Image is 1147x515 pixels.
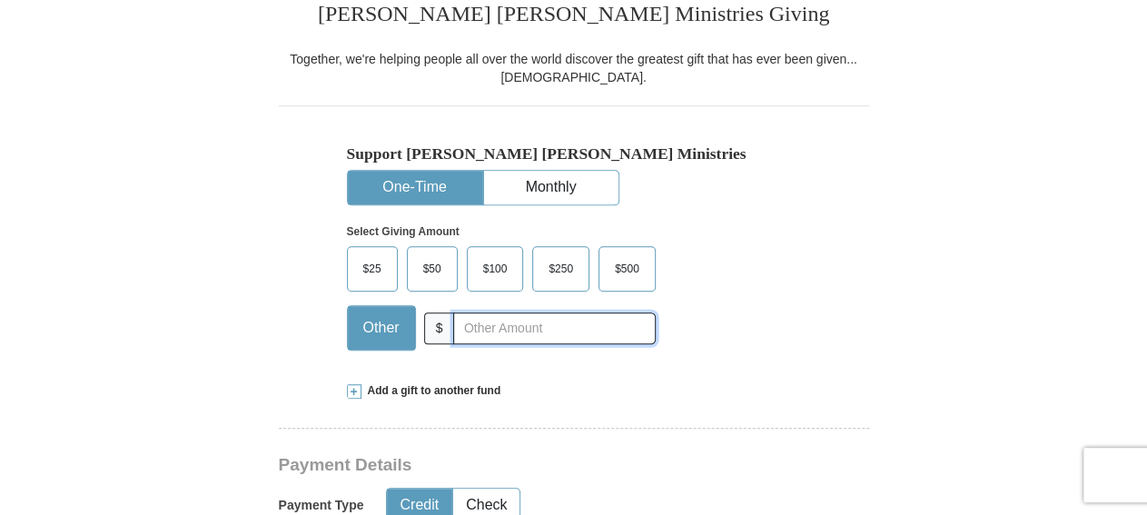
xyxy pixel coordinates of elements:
[414,255,450,282] span: $50
[539,255,582,282] span: $250
[354,314,409,342] span: Other
[347,144,801,163] h5: Support [PERSON_NAME] [PERSON_NAME] Ministries
[279,50,869,86] div: Together, we're helping people all over the world discover the greatest gift that has ever been g...
[484,171,618,204] button: Monthly
[347,225,460,238] strong: Select Giving Amount
[453,312,655,344] input: Other Amount
[424,312,455,344] span: $
[354,255,391,282] span: $25
[361,383,501,399] span: Add a gift to another fund
[606,255,648,282] span: $500
[279,455,742,476] h3: Payment Details
[474,255,517,282] span: $100
[348,171,482,204] button: One-Time
[279,498,364,513] h5: Payment Type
